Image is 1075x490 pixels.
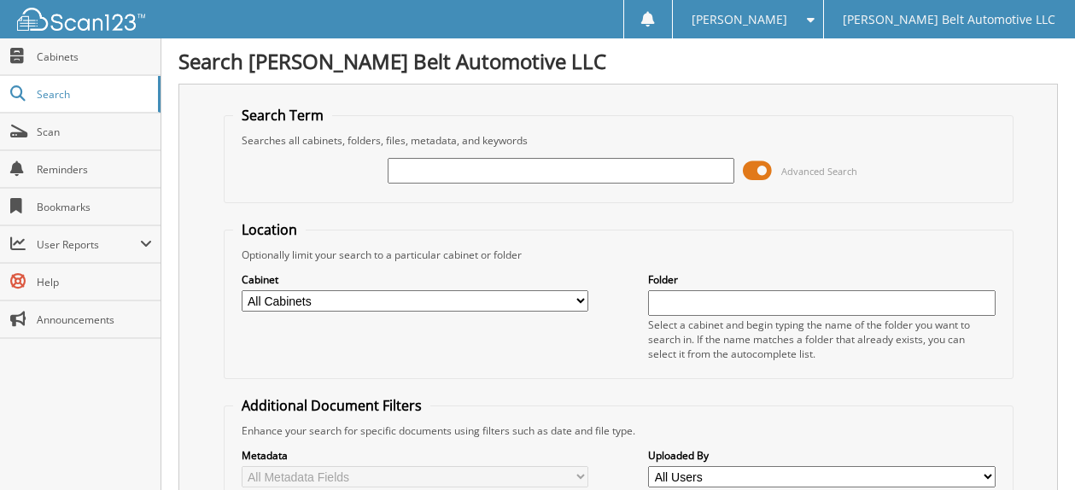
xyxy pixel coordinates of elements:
label: Folder [648,272,995,287]
span: [PERSON_NAME] Belt Automotive LLC [843,15,1055,25]
iframe: Chat Widget [990,408,1075,490]
h1: Search [PERSON_NAME] Belt Automotive LLC [178,47,1058,75]
legend: Location [233,220,306,239]
label: Metadata [242,448,588,463]
div: Optionally limit your search to a particular cabinet or folder [233,248,1004,262]
div: Select a cabinet and begin typing the name of the folder you want to search in. If the name match... [648,318,995,361]
div: Searches all cabinets, folders, files, metadata, and keywords [233,133,1004,148]
label: Uploaded By [648,448,995,463]
span: Bookmarks [37,200,152,214]
span: Reminders [37,162,152,177]
span: Cabinets [37,50,152,64]
span: Advanced Search [781,165,857,178]
span: [PERSON_NAME] [692,15,787,25]
span: User Reports [37,237,140,252]
span: Help [37,275,152,289]
span: Announcements [37,312,152,327]
label: Cabinet [242,272,588,287]
legend: Additional Document Filters [233,396,430,415]
div: Enhance your search for specific documents using filters such as date and file type. [233,423,1004,438]
legend: Search Term [233,106,332,125]
span: Search [37,87,149,102]
span: Scan [37,125,152,139]
img: scan123-logo-white.svg [17,8,145,31]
